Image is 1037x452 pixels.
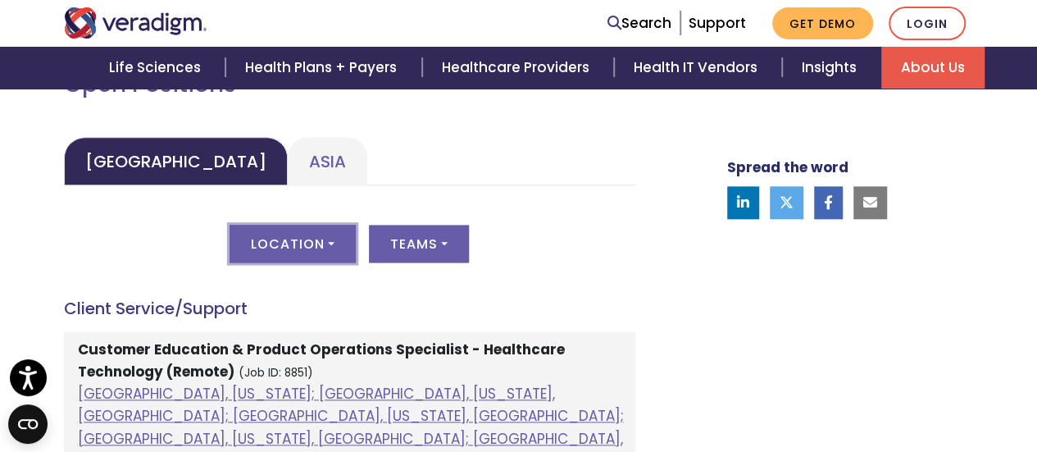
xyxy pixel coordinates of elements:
a: Search [607,12,671,34]
a: Insights [782,47,881,89]
a: [GEOGRAPHIC_DATA] [64,137,288,185]
a: Support [689,13,746,33]
a: Life Sciences [89,47,225,89]
button: Teams [369,225,469,263]
strong: Spread the word [727,158,848,177]
a: Health Plans + Payers [225,47,421,89]
a: Login [889,7,966,40]
a: About Us [881,47,985,89]
small: (Job ID: 8851) [239,365,313,381]
a: Get Demo [772,7,873,39]
img: Veradigm logo [64,7,207,39]
button: Location [230,225,356,263]
button: Open CMP widget [8,404,48,444]
strong: Customer Education & Product Operations Specialist - Healthcare Technology (Remote) [78,340,565,381]
h4: Client Service/Support [64,299,635,318]
a: Asia [288,137,367,185]
h2: Open Positions [64,71,635,98]
a: Healthcare Providers [422,47,614,89]
a: Health IT Vendors [614,47,782,89]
